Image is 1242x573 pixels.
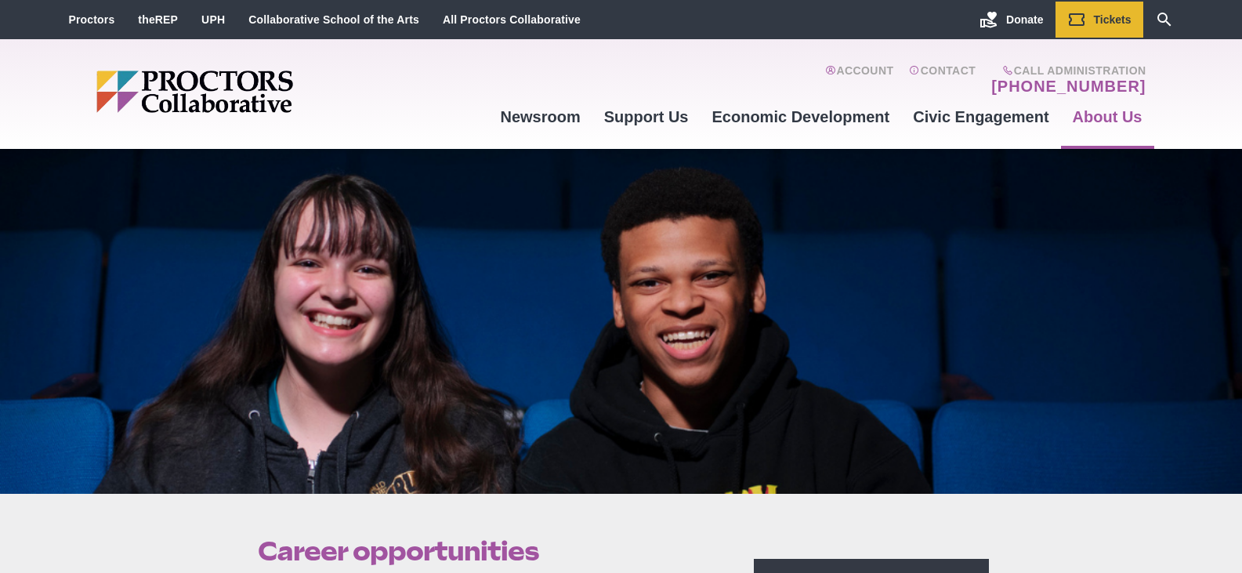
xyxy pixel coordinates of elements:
a: Support Us [592,96,701,138]
h1: Career opportunities [258,536,719,566]
img: Proctors logo [96,71,414,113]
a: Economic Development [701,96,902,138]
a: Newsroom [488,96,592,138]
a: Tickets [1056,2,1143,38]
span: Donate [1006,13,1043,26]
span: Tickets [1094,13,1132,26]
a: All Proctors Collaborative [443,13,581,26]
a: [PHONE_NUMBER] [991,77,1146,96]
a: theREP [138,13,178,26]
a: Account [825,64,893,96]
a: Contact [909,64,976,96]
a: Donate [968,2,1055,38]
a: Search [1143,2,1186,38]
span: Call Administration [987,64,1146,77]
a: Civic Engagement [901,96,1060,138]
a: Proctors [69,13,115,26]
a: Collaborative School of the Arts [248,13,419,26]
a: About Us [1061,96,1154,138]
a: UPH [201,13,225,26]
